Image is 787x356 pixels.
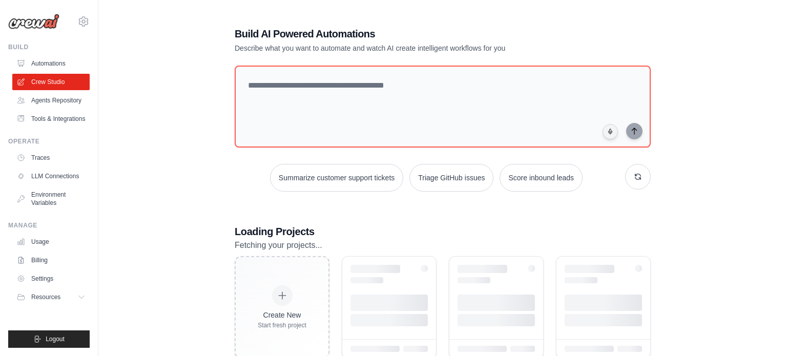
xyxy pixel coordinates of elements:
div: Start fresh project [258,321,306,329]
span: Logout [46,335,65,343]
div: Build [8,43,90,51]
a: Agents Repository [12,92,90,109]
button: Logout [8,330,90,348]
a: Automations [12,55,90,72]
button: Score inbound leads [500,164,583,192]
a: Billing [12,252,90,268]
button: Click to speak your automation idea [603,124,618,139]
button: Triage GitHub issues [409,164,493,192]
a: Tools & Integrations [12,111,90,127]
p: Describe what you want to automate and watch AI create intelligent workflows for you [235,43,579,53]
button: Get new suggestions [625,164,651,190]
h3: Loading Projects [235,224,651,239]
div: Create New [258,310,306,320]
a: Settings [12,270,90,287]
h1: Build AI Powered Automations [235,27,579,41]
button: Summarize customer support tickets [270,164,403,192]
div: Operate [8,137,90,145]
p: Fetching your projects... [235,239,651,252]
img: Logo [8,14,59,29]
a: Environment Variables [12,186,90,211]
button: Resources [12,289,90,305]
span: Resources [31,293,60,301]
a: LLM Connections [12,168,90,184]
div: Manage [8,221,90,229]
a: Crew Studio [12,74,90,90]
a: Traces [12,150,90,166]
a: Usage [12,234,90,250]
